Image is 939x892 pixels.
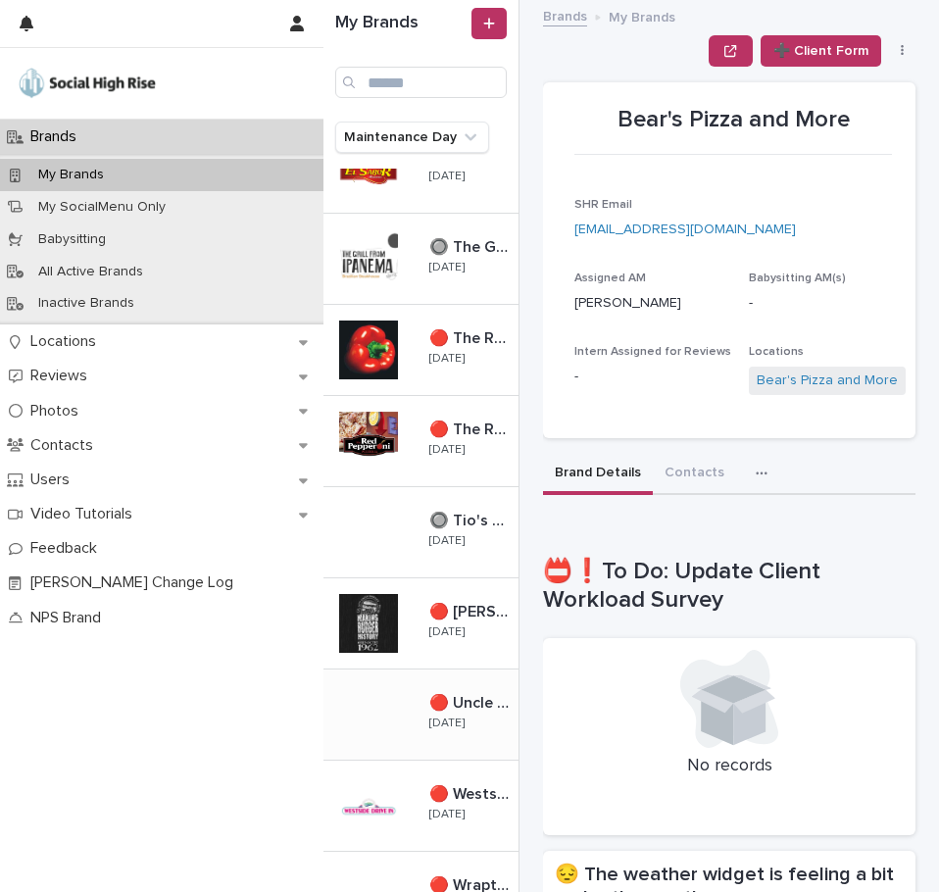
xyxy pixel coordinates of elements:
[429,325,515,348] p: 🔴 The Red Pepper Deli Cafe & Catering
[574,273,646,284] span: Assigned AM
[749,346,804,358] span: Locations
[429,170,465,183] p: [DATE]
[335,67,507,98] input: Search
[335,122,489,153] button: Maintenance Day
[574,346,731,358] span: Intern Assigned for Reviews
[429,417,515,439] p: 🔴 The Red Pepperoni
[543,4,587,26] a: Brands
[574,223,796,236] a: [EMAIL_ADDRESS][DOMAIN_NAME]
[555,756,904,777] p: No records
[23,231,122,248] p: Babysitting
[23,264,159,280] p: All Active Brands
[429,717,465,730] p: [DATE]
[323,669,519,761] a: 🔴 Uncle [PERSON_NAME]'s BBQ & Ribhouse🔴 Uncle [PERSON_NAME]'s BBQ & Ribhouse [DATE]
[323,761,519,852] a: 🔴 Westside Drive In🔴 Westside Drive In [DATE]
[574,293,733,314] p: [PERSON_NAME]
[23,402,94,421] p: Photos
[429,261,465,274] p: [DATE]
[653,454,736,495] button: Contacts
[429,690,515,713] p: 🔴 Uncle Dan's BBQ & Ribhouse
[23,367,103,385] p: Reviews
[757,371,898,391] a: Bear's Pizza and More
[761,35,881,67] button: ➕ Client Form
[23,573,249,592] p: [PERSON_NAME] Change Log
[574,367,733,387] p: -
[429,443,465,457] p: [DATE]
[429,234,515,257] p: 🔘 The Grill From Ipanema
[609,5,675,26] p: My Brands
[16,64,159,103] img: o5DnuTxEQV6sW9jFYBBf
[23,609,117,627] p: NPS Brand
[543,454,653,495] button: Brand Details
[543,558,915,615] h1: 📛❗To Do: Update Client Workload Survey
[429,625,465,639] p: [DATE]
[323,578,519,669] a: 🔴 [PERSON_NAME]'s🔴 [PERSON_NAME]'s [DATE]
[23,505,148,523] p: Video Tutorials
[429,352,465,366] p: [DATE]
[429,781,515,804] p: 🔴 Westside Drive In
[429,508,515,530] p: 🔘 Tio's Pizza
[323,487,519,578] a: 🔘 Tio's Pizza🔘 Tio's Pizza [DATE]
[574,106,892,134] p: Bear's Pizza and More
[574,199,632,211] span: SHR Email
[23,199,181,216] p: My SocialMenu Only
[23,436,109,455] p: Contacts
[23,167,120,183] p: My Brands
[23,332,112,351] p: Locations
[429,808,465,821] p: [DATE]
[749,293,908,314] p: -
[335,13,468,34] h1: My Brands
[323,123,519,214] a: 🟡 Taqueria [GEOGRAPHIC_DATA]🟡 Taqueria [GEOGRAPHIC_DATA] [DATE]
[749,273,846,284] span: Babysitting AM(s)
[323,305,519,396] a: 🔴 The Red Pepper Deli Cafe & Catering🔴 The Red Pepper Deli Cafe & Catering [DATE]
[23,295,150,312] p: Inactive Brands
[323,396,519,487] a: 🔴 The Red Pepperoni🔴 The Red Pepperoni [DATE]
[429,534,465,548] p: [DATE]
[323,214,519,305] a: 🔘 The Grill From [GEOGRAPHIC_DATA]🔘 The Grill From [GEOGRAPHIC_DATA] [DATE]
[773,41,868,61] span: ➕ Client Form
[23,471,85,489] p: Users
[23,539,113,558] p: Feedback
[429,599,515,621] p: 🔴 Tony's
[23,127,92,146] p: Brands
